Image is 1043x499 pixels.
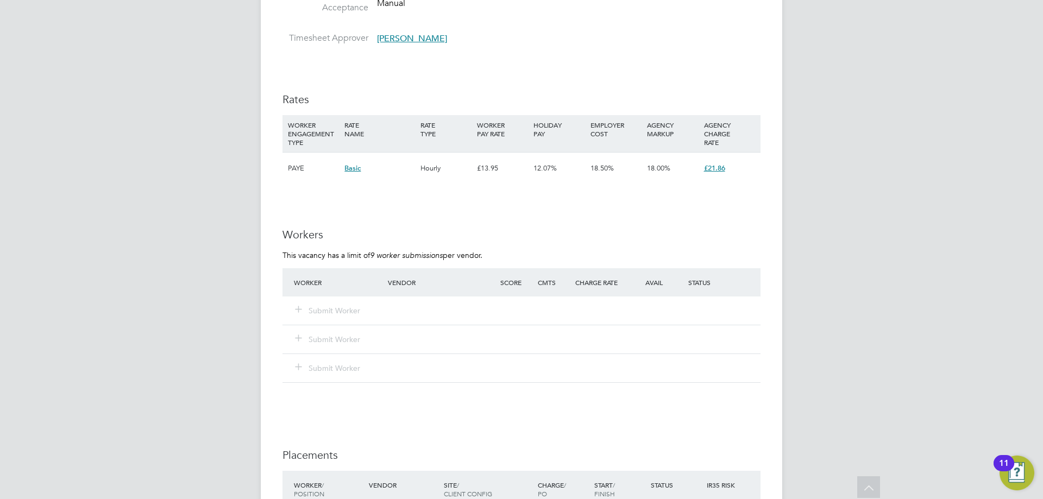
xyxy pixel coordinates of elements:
div: 11 [999,463,1009,477]
span: / Position [294,481,324,498]
div: Vendor [385,273,498,292]
div: Avail [629,273,686,292]
span: £21.86 [704,163,725,173]
div: EMPLOYER COST [588,115,644,143]
span: Basic [344,163,361,173]
button: Submit Worker [296,363,361,374]
div: Worker [291,273,385,292]
label: Timesheet Approver [282,33,368,44]
span: 12.07% [533,163,557,173]
div: AGENCY MARKUP [644,115,701,143]
span: / Client Config [444,481,492,498]
div: AGENCY CHARGE RATE [701,115,758,152]
div: RATE NAME [342,115,417,143]
div: Status [648,475,705,495]
span: 18.50% [590,163,614,173]
button: Open Resource Center, 11 new notifications [1000,456,1034,490]
button: Submit Worker [296,305,361,316]
div: HOLIDAY PAY [531,115,587,143]
div: IR35 Risk [704,475,742,495]
div: Cmts [535,273,573,292]
span: 18.00% [647,163,670,173]
div: RATE TYPE [418,115,474,143]
div: Hourly [418,153,474,184]
div: Vendor [366,475,441,495]
span: / Finish [594,481,615,498]
button: Submit Worker [296,334,361,345]
div: PAYE [285,153,342,184]
div: £13.95 [474,153,531,184]
h3: Workers [282,228,761,242]
span: / PO [538,481,566,498]
p: This vacancy has a limit of per vendor. [282,250,761,260]
div: WORKER PAY RATE [474,115,531,143]
h3: Placements [282,448,761,462]
div: WORKER ENGAGEMENT TYPE [285,115,342,152]
h3: Rates [282,92,761,106]
div: Score [498,273,535,292]
span: [PERSON_NAME] [377,33,447,44]
em: 9 worker submissions [370,250,443,260]
div: Status [686,273,761,292]
div: Charge Rate [573,273,629,292]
